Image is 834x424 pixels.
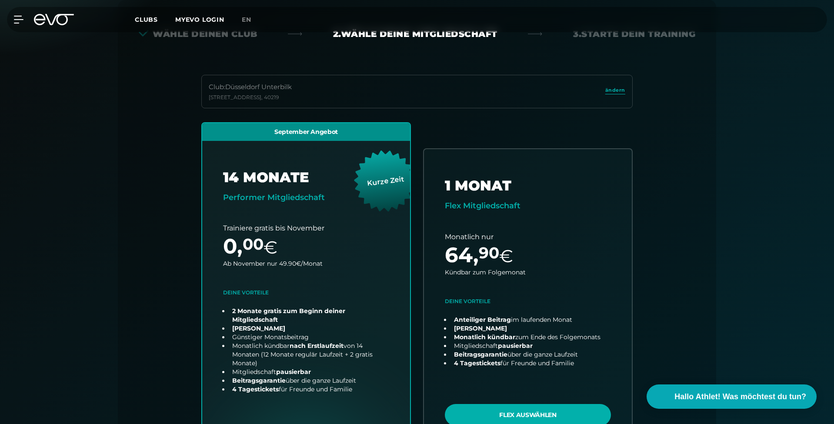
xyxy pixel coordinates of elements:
a: MYEVO LOGIN [175,16,224,23]
button: Hallo Athlet! Was möchtest du tun? [647,384,817,409]
div: Club : Düsseldorf Unterbilk [209,82,292,92]
a: ändern [605,87,625,97]
span: Clubs [135,16,158,23]
span: ändern [605,87,625,94]
div: [STREET_ADDRESS] , 40219 [209,94,292,101]
a: Clubs [135,15,175,23]
a: en [242,15,262,25]
span: en [242,16,251,23]
span: Hallo Athlet! Was möchtest du tun? [674,391,806,403]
